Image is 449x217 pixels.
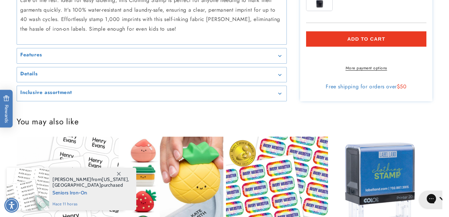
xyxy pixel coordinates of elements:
h2: Details [20,71,38,77]
div: Free shipping for orders over [306,83,427,90]
span: Rewards [3,95,10,123]
span: from , purchased [53,177,129,188]
span: ADD TO CART [347,36,385,42]
span: [GEOGRAPHIC_DATA] [53,182,101,188]
summary: Inclusive assortment [17,86,286,101]
span: 50 [400,83,406,90]
button: Gorgias live chat [3,2,80,20]
summary: Features [17,48,286,63]
h2: Inclusive assortment [20,89,72,96]
span: [US_STATE] [102,176,128,182]
h2: You may also like [17,116,432,127]
span: $ [397,83,400,90]
button: ADD TO CART [306,31,427,47]
h2: Features [20,52,42,58]
a: More payment options [306,65,427,71]
iframe: Gorgias live chat messenger [416,188,442,210]
span: [PERSON_NAME] [53,176,91,182]
div: Accessibility Menu [4,198,19,213]
span: hace 11 horas [53,201,129,207]
summary: Details [17,67,286,82]
span: Seniors Iron-On [53,188,129,196]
